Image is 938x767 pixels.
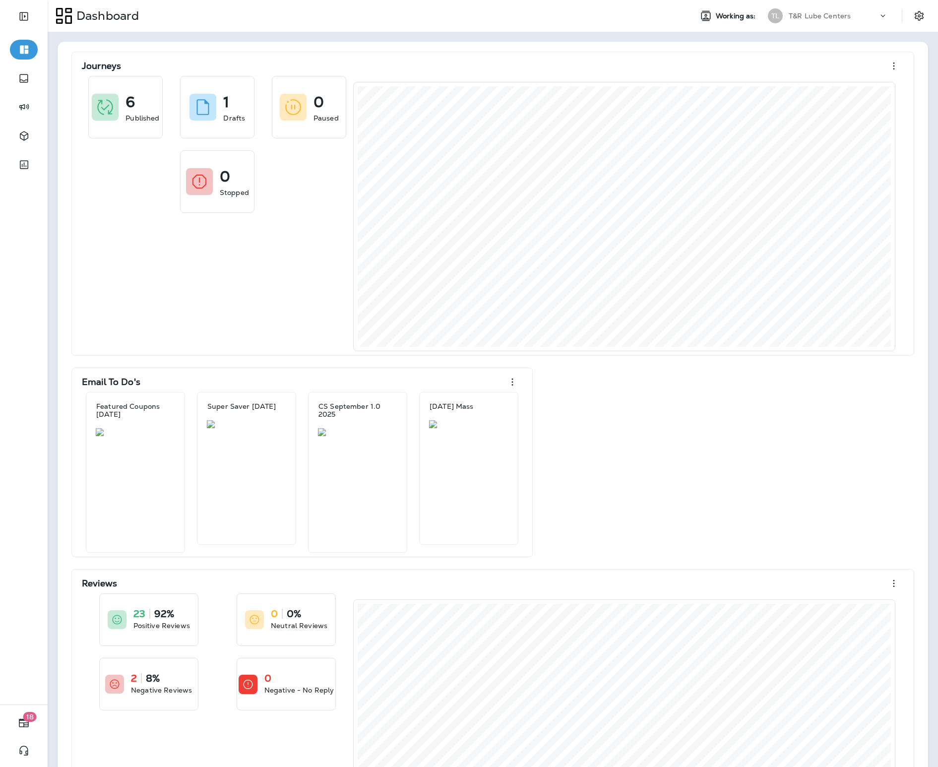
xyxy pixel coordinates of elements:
img: c09acd48-c117-4edf-b99f-b070af3ad47c.jpg [96,428,175,436]
p: CS September 1.0 2025 [318,402,397,418]
div: TL [768,8,783,23]
span: Working as: [716,12,758,20]
p: 0 [264,673,271,683]
p: Positive Reviews [133,621,190,631]
p: Negative - No Reply [264,685,334,695]
p: Drafts [223,113,245,123]
p: 92% [154,609,174,619]
p: Email To Do's [82,377,140,387]
p: 0 [271,609,278,619]
p: 0% [287,609,301,619]
p: 0 [220,172,230,182]
p: 1 [223,97,229,107]
img: 67bfbb1f-b5c9-46f8-b7f7-09c54b71f9c0.jpg [429,420,508,428]
p: 6 [125,97,135,107]
p: Journeys [82,61,121,71]
button: Settings [910,7,928,25]
p: Super Saver [DATE] [207,402,276,410]
img: b958562d-761a-4a7b-a8d7-d5034abb1781.jpg [318,428,397,436]
p: T&R Lube Centers [789,12,851,20]
p: 23 [133,609,145,619]
p: [DATE] Mass [430,402,474,410]
p: Neutral Reviews [271,621,327,631]
p: Dashboard [72,8,139,23]
button: Expand Sidebar [10,6,38,26]
p: Stopped [220,188,249,197]
button: 18 [10,713,38,733]
p: Featured Coupons [DATE] [96,402,175,418]
p: Paused [313,113,339,123]
p: Published [125,113,159,123]
p: 8% [146,673,160,683]
img: 9c001668-a9e9-4903-ac2a-fd49ecd30415.jpg [207,420,286,428]
p: 2 [131,673,137,683]
p: Reviews [82,578,117,588]
span: 18 [23,712,37,722]
p: Negative Reviews [131,685,192,695]
p: 0 [313,97,324,107]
